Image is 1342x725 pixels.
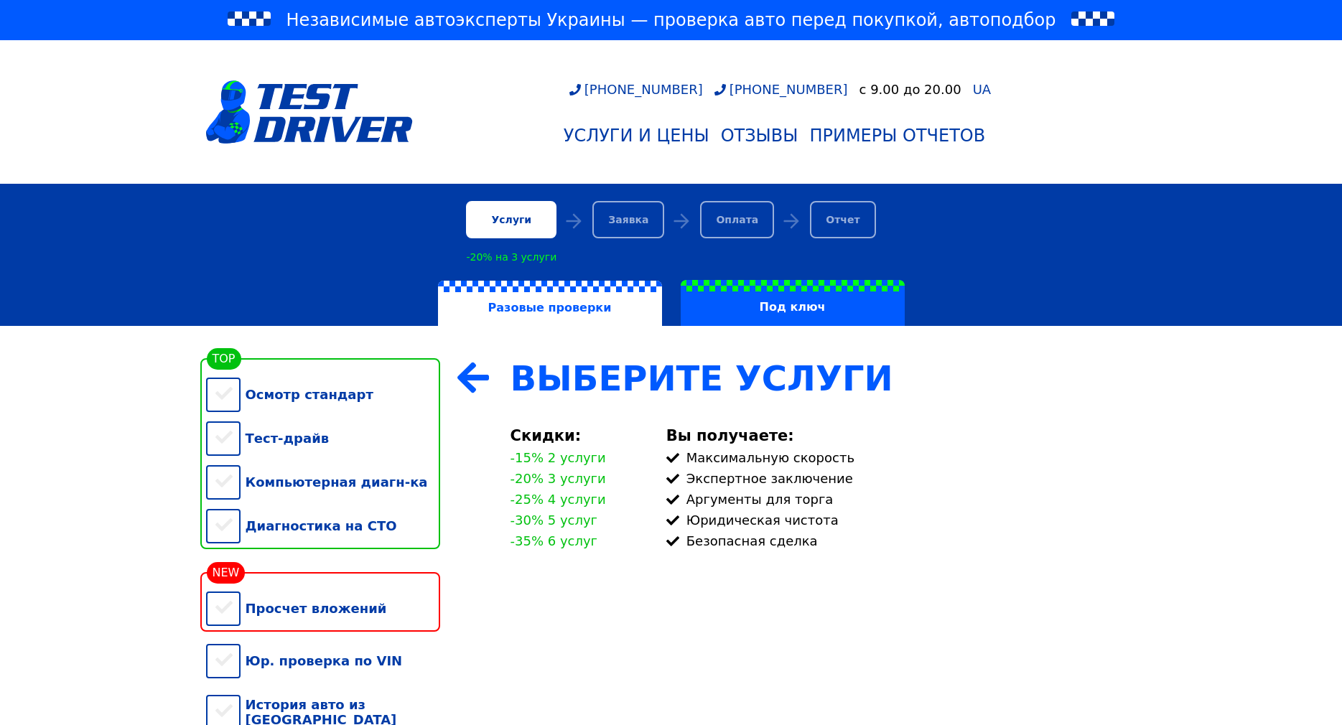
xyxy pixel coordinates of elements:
a: UA [973,83,992,96]
a: Услуги и цены [558,120,715,151]
div: Безопасная сделка [666,533,1137,548]
div: -15% 2 услуги [511,450,606,465]
div: Отчет [810,201,875,238]
div: c 9.00 до 20.00 [859,82,961,97]
div: Экспертное заключение [666,471,1137,486]
div: -20% на 3 услуги [466,251,556,263]
div: -25% 4 услуги [511,492,606,507]
a: Примеры отчетов [803,120,991,151]
label: Разовые проверки [438,281,662,327]
label: Под ключ [681,280,905,326]
div: Примеры отчетов [809,126,985,146]
div: Услуги [466,201,556,238]
div: -35% 6 услуг [511,533,606,548]
div: Тест-драйв [206,416,440,460]
div: Компьютерная диагн-ка [206,460,440,504]
div: Максимальную скорость [666,450,1137,465]
div: Отзывы [721,126,798,146]
a: Под ключ [671,280,914,326]
div: Скидки: [511,427,649,444]
div: Юр. проверка по VIN [206,639,440,683]
div: -20% 3 услуги [511,471,606,486]
div: -30% 5 услуг [511,513,606,528]
div: Оплата [700,201,774,238]
div: Заявка [592,201,664,238]
span: UA [973,82,992,97]
img: logotype [206,80,413,144]
div: Просчет вложений [206,586,440,630]
a: Отзывы [715,120,804,151]
div: Осмотр стандарт [206,373,440,416]
a: [PHONE_NUMBER] [569,82,703,97]
div: Аргументы для торга [666,492,1137,507]
div: Юридическая чистота [666,513,1137,528]
div: Услуги и цены [564,126,709,146]
div: Вы получаете: [666,427,1137,444]
div: Выберите Услуги [511,358,1137,398]
div: Диагностика на СТО [206,504,440,548]
span: Независимые автоэксперты Украины — проверка авто перед покупкой, автоподбор [286,9,1056,32]
a: [PHONE_NUMBER] [714,82,848,97]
